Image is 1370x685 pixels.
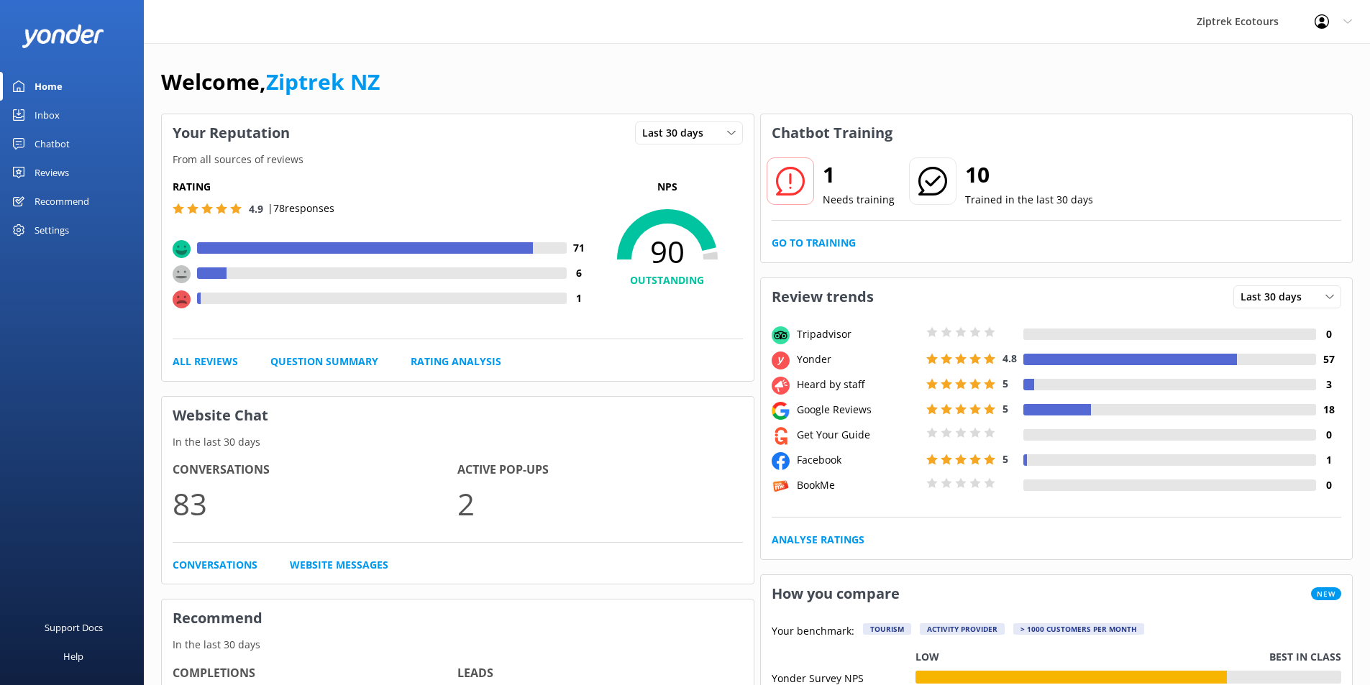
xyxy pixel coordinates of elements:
h4: Conversations [173,461,457,479]
div: BookMe [793,477,923,493]
h2: 1 [823,157,895,192]
div: Tripadvisor [793,326,923,342]
h4: 3 [1316,377,1341,392]
div: > 1000 customers per month [1013,623,1144,635]
div: Activity Provider [920,623,1005,635]
h3: Your Reputation [162,114,301,152]
p: Needs training [823,192,895,208]
div: Support Docs [45,613,103,642]
a: Go to Training [772,235,856,251]
p: In the last 30 days [162,637,754,653]
p: Best in class [1269,649,1341,665]
span: 5 [1003,402,1008,415]
div: Inbox [35,101,60,129]
img: yonder-white-logo.png [22,24,104,48]
a: Question Summary [270,354,378,369]
h4: 0 [1316,326,1341,342]
div: Help [63,642,83,671]
h4: 1 [1316,452,1341,468]
span: 5 [1003,452,1008,466]
h4: 6 [567,265,592,281]
a: All Reviews [173,354,238,369]
div: Heard by staff [793,377,923,392]
div: Recommend [35,187,89,216]
h4: 18 [1316,402,1341,418]
a: Rating Analysis [411,354,501,369]
a: Conversations [173,557,257,573]
p: 2 [457,479,742,528]
h2: 10 [965,157,1093,192]
div: Yonder Survey NPS [772,671,915,684]
h4: 71 [567,240,592,256]
p: Trained in the last 30 days [965,192,1093,208]
div: Yonder [793,351,923,367]
h3: Website Chat [162,397,754,434]
span: Last 30 days [1241,289,1310,305]
div: Reviews [35,158,69,187]
a: Analyse Ratings [772,532,864,548]
a: Website Messages [290,557,388,573]
h4: 0 [1316,477,1341,493]
h3: Review trends [761,278,885,316]
span: 4.8 [1003,351,1017,365]
div: Facebook [793,452,923,468]
p: NPS [592,179,743,195]
span: Last 30 days [642,125,712,141]
div: Tourism [863,623,911,635]
h4: 57 [1316,351,1341,367]
div: Settings [35,216,69,244]
h3: How you compare [761,575,910,612]
p: 83 [173,479,457,528]
h4: 0 [1316,427,1341,443]
h3: Recommend [162,599,754,637]
span: 5 [1003,377,1008,390]
div: Chatbot [35,129,70,158]
div: Home [35,72,63,101]
p: Low [915,649,939,665]
span: 4.9 [249,202,263,216]
h3: Chatbot Training [761,114,903,152]
p: From all sources of reviews [162,152,754,167]
span: New [1311,587,1341,600]
a: Ziptrek NZ [266,67,380,96]
h4: 1 [567,290,592,306]
p: In the last 30 days [162,434,754,450]
p: Your benchmark: [772,623,854,640]
p: | 78 responses [268,201,334,216]
h4: Completions [173,664,457,683]
div: Google Reviews [793,402,923,418]
h1: Welcome, [161,65,380,99]
h4: Leads [457,664,742,683]
div: Get Your Guide [793,427,923,443]
h4: OUTSTANDING [592,272,743,288]
h5: Rating [173,179,592,195]
h4: Active Pop-ups [457,461,742,479]
span: 90 [592,234,743,270]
